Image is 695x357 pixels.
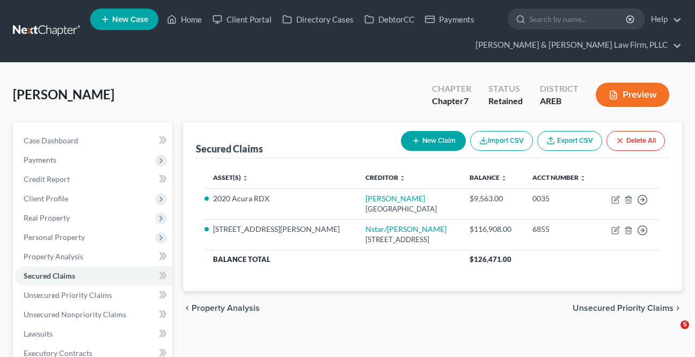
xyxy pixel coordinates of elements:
[365,204,452,214] div: [GEOGRAPHIC_DATA]
[470,35,682,55] a: [PERSON_NAME] & [PERSON_NAME] Law Firm, PLLC
[573,304,682,312] button: Unsecured Priority Claims chevron_right
[183,304,192,312] i: chevron_left
[470,193,515,204] div: $9,563.00
[529,9,627,29] input: Search by name...
[532,173,586,181] a: Acct Number unfold_more
[15,247,172,266] a: Property Analysis
[24,290,112,300] span: Unsecured Priority Claims
[674,304,682,312] i: chevron_right
[681,320,689,329] span: 5
[15,170,172,189] a: Credit Report
[365,224,447,234] a: Nstar/[PERSON_NAME]
[401,131,466,151] button: New Claim
[470,255,511,264] span: $126,471.00
[580,175,586,181] i: unfold_more
[532,193,590,204] div: 0035
[432,83,471,95] div: Chapter
[359,10,420,29] a: DebtorCC
[24,310,126,319] span: Unsecured Nonpriority Claims
[24,136,78,145] span: Case Dashboard
[646,10,682,29] a: Help
[112,16,148,24] span: New Case
[15,286,172,305] a: Unsecured Priority Claims
[196,142,263,155] div: Secured Claims
[24,213,70,222] span: Real Property
[365,194,425,203] a: [PERSON_NAME]
[596,83,669,107] button: Preview
[183,304,260,312] button: chevron_left Property Analysis
[213,193,348,204] li: 2020 Acura RDX
[540,95,579,107] div: AREB
[432,95,471,107] div: Chapter
[606,131,665,151] button: Delete All
[365,173,406,181] a: Creditor unfold_more
[204,250,462,269] th: Balance Total
[470,224,515,235] div: $116,908.00
[537,131,602,151] a: Export CSV
[15,266,172,286] a: Secured Claims
[488,95,523,107] div: Retained
[162,10,207,29] a: Home
[24,232,85,242] span: Personal Property
[24,271,75,280] span: Secured Claims
[488,83,523,95] div: Status
[464,96,469,106] span: 7
[192,304,260,312] span: Property Analysis
[573,304,674,312] span: Unsecured Priority Claims
[532,224,590,235] div: 6855
[213,173,248,181] a: Asset(s) unfold_more
[15,131,172,150] a: Case Dashboard
[24,174,70,184] span: Credit Report
[659,320,684,346] iframe: Intercom live chat
[15,305,172,324] a: Unsecured Nonpriority Claims
[24,194,68,203] span: Client Profile
[277,10,359,29] a: Directory Cases
[470,131,533,151] button: Import CSV
[420,10,480,29] a: Payments
[207,10,277,29] a: Client Portal
[242,175,248,181] i: unfold_more
[399,175,406,181] i: unfold_more
[13,86,114,102] span: [PERSON_NAME]
[365,235,452,245] div: [STREET_ADDRESS]
[24,329,53,338] span: Lawsuits
[501,175,507,181] i: unfold_more
[24,155,56,164] span: Payments
[213,224,348,235] li: [STREET_ADDRESS][PERSON_NAME]
[540,83,579,95] div: District
[15,324,172,344] a: Lawsuits
[24,252,83,261] span: Property Analysis
[470,173,507,181] a: Balance unfold_more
